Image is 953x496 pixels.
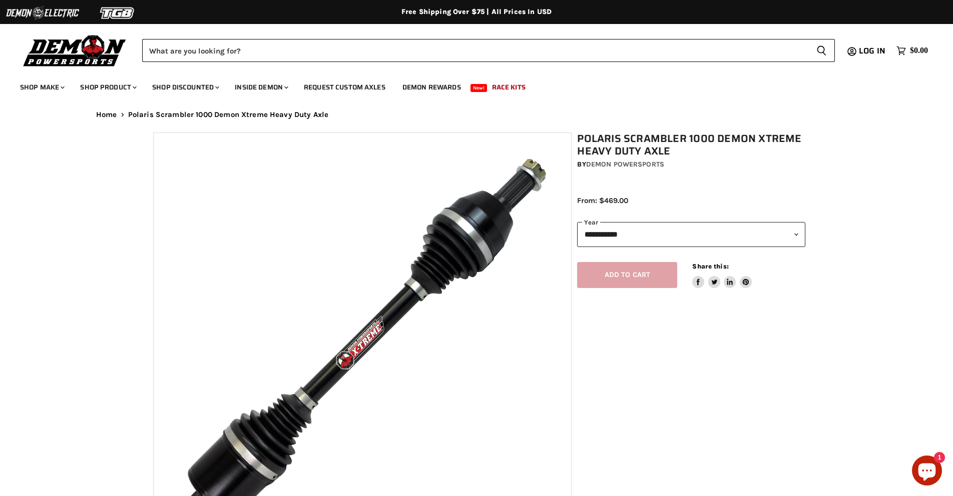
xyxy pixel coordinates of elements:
[854,46,891,55] a: Log in
[296,77,393,97] a: Request Custom Axles
[128,110,329,119] span: Polaris Scrambler 1000 Demon Xtreme Heavy Duty Axle
[692,262,728,270] span: Share this:
[96,110,117,119] a: Home
[76,110,877,119] nav: Breadcrumbs
[142,39,808,62] input: Search
[145,77,225,97] a: Shop Discounted
[577,132,805,157] h1: Polaris Scrambler 1000 Demon Xtreme Heavy Duty Axle
[76,7,877,16] div: Free Shipping Over $75 | All Prices In USD
[586,160,664,168] a: Demon Powersports
[20,32,130,68] img: Demon Powersports
[227,77,294,97] a: Inside Demon
[13,73,925,97] ul: Main menu
[577,222,805,246] select: year
[859,44,885,57] span: Log in
[909,455,945,488] inbox-online-store-chat: Shopify online store chat
[73,77,143,97] a: Shop Product
[13,77,71,97] a: Shop Make
[808,39,835,62] button: Search
[577,196,628,205] span: From: $469.00
[142,39,835,62] form: Product
[395,77,468,97] a: Demon Rewards
[910,46,928,55] span: $0.00
[5,3,80,22] img: Demon Electric Logo 2
[577,159,805,170] div: by
[891,43,933,58] a: $0.00
[80,3,155,22] img: TGB Logo 2
[692,262,752,288] aside: Share this:
[485,77,533,97] a: Race Kits
[470,84,488,92] span: New!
